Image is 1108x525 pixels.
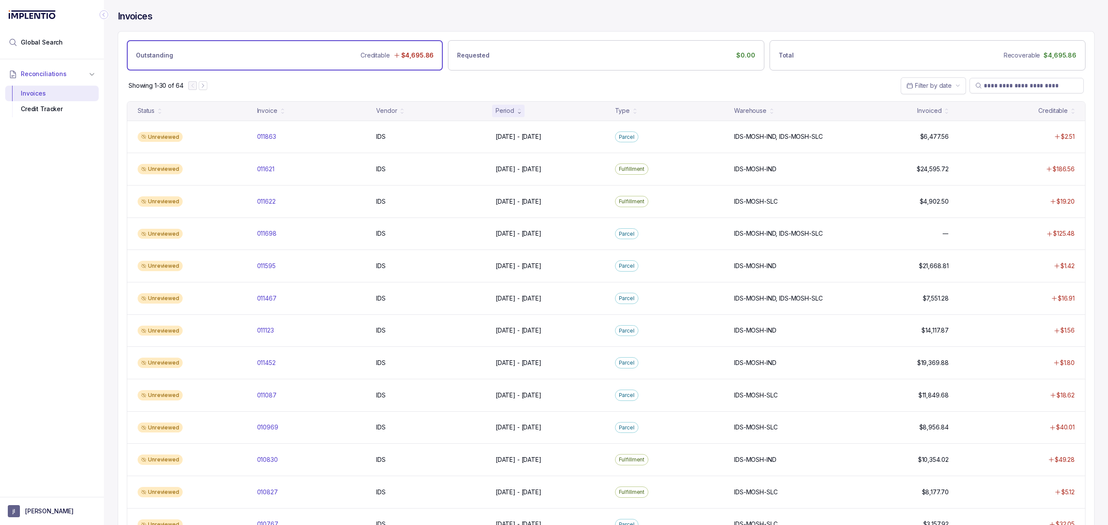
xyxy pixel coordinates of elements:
p: IDS [376,262,386,270]
div: Collapse Icon [99,10,109,20]
div: Unreviewed [138,132,183,142]
div: Unreviewed [138,326,183,336]
p: $7,551.28 [923,294,949,303]
p: $4,695.86 [401,51,434,60]
p: $18.62 [1056,391,1075,400]
p: IDS-MOSH-IND [734,455,776,464]
p: Parcel [619,262,635,270]
p: $6,477.56 [920,132,949,141]
p: Fulfillment [619,455,645,464]
h4: Invoices [118,10,152,22]
p: 011595 [257,262,276,270]
p: IDS [376,165,386,173]
div: Remaining page entries [129,81,183,90]
p: 011452 [257,359,276,367]
p: 011123 [257,326,274,335]
p: $186.56 [1053,165,1075,173]
div: Creditable [1038,106,1068,115]
p: IDS-MOSH-SLC [734,391,777,400]
p: $2.51 [1061,132,1075,141]
p: $49.28 [1055,455,1075,464]
p: 010830 [257,455,278,464]
p: 010969 [257,423,278,432]
p: 011467 [257,294,277,303]
span: User initials [8,505,20,517]
p: Requested [457,51,490,60]
div: Unreviewed [138,358,183,368]
p: [DATE] - [DATE] [496,455,541,464]
p: $11,849.68 [918,391,949,400]
p: IDS [376,326,386,335]
p: 011622 [257,197,276,206]
p: IDS [376,132,386,141]
p: 011621 [257,165,274,173]
p: IDS [376,294,386,303]
p: $8,956.84 [919,423,949,432]
p: $16.91 [1058,294,1075,303]
p: $4,902.50 [920,197,949,206]
button: User initials[PERSON_NAME] [8,505,96,517]
div: Warehouse [734,106,767,115]
p: [DATE] - [DATE] [496,197,541,206]
p: Recoverable [1004,51,1040,60]
p: $0.00 [736,51,755,60]
div: Unreviewed [138,455,183,465]
p: $4,695.86 [1044,51,1076,60]
p: [DATE] - [DATE] [496,294,541,303]
p: $1.42 [1060,262,1075,270]
p: Total [779,51,794,60]
p: $19.20 [1056,197,1075,206]
div: Unreviewed [138,229,183,239]
p: $10,354.02 [918,455,949,464]
p: [DATE] - [DATE] [496,132,541,141]
p: $1.80 [1060,359,1075,367]
p: [DATE] - [DATE] [496,359,541,367]
p: Parcel [619,327,635,335]
p: Fulfillment [619,488,645,496]
p: IDS-MOSH-IND, IDS-MOSH-SLC [734,132,822,141]
div: Type [615,106,630,115]
p: [DATE] - [DATE] [496,229,541,238]
p: Parcel [619,391,635,400]
div: Unreviewed [138,487,183,497]
p: — [943,229,949,238]
span: Filter by date [915,82,952,89]
p: [PERSON_NAME] [25,507,74,515]
p: Creditable [361,51,390,60]
p: 011863 [257,132,276,141]
p: IDS-MOSH-IND, IDS-MOSH-SLC [734,229,822,238]
p: $21,668.81 [919,262,949,270]
div: Period [496,106,514,115]
p: IDS [376,423,386,432]
div: Invoiced [917,106,941,115]
p: $19,369.88 [917,359,949,367]
p: IDS-MOSH-IND [734,262,776,270]
p: Outstanding [136,51,173,60]
p: [DATE] - [DATE] [496,165,541,173]
p: [DATE] - [DATE] [496,262,541,270]
p: IDS-MOSH-IND [734,165,776,173]
p: [DATE] - [DATE] [496,326,541,335]
p: $24,595.72 [917,165,949,173]
p: $125.48 [1053,229,1075,238]
p: IDS [376,229,386,238]
p: IDS [376,391,386,400]
div: Unreviewed [138,196,183,207]
p: $14,117.87 [921,326,949,335]
p: $5.12 [1061,488,1075,496]
p: IDS-MOSH-IND [734,359,776,367]
div: Invoices [12,86,92,101]
span: Global Search [21,38,63,47]
div: Unreviewed [138,390,183,400]
p: $1.56 [1060,326,1075,335]
p: IDS-MOSH-SLC [734,423,777,432]
p: 011698 [257,229,277,238]
p: 011087 [257,391,277,400]
div: Invoice [257,106,277,115]
button: Date Range Picker [901,77,966,94]
span: Reconciliations [21,70,67,78]
p: IDS [376,488,386,496]
button: Next Page [199,81,207,90]
div: Reconciliations [5,84,99,119]
p: Fulfillment [619,165,645,173]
